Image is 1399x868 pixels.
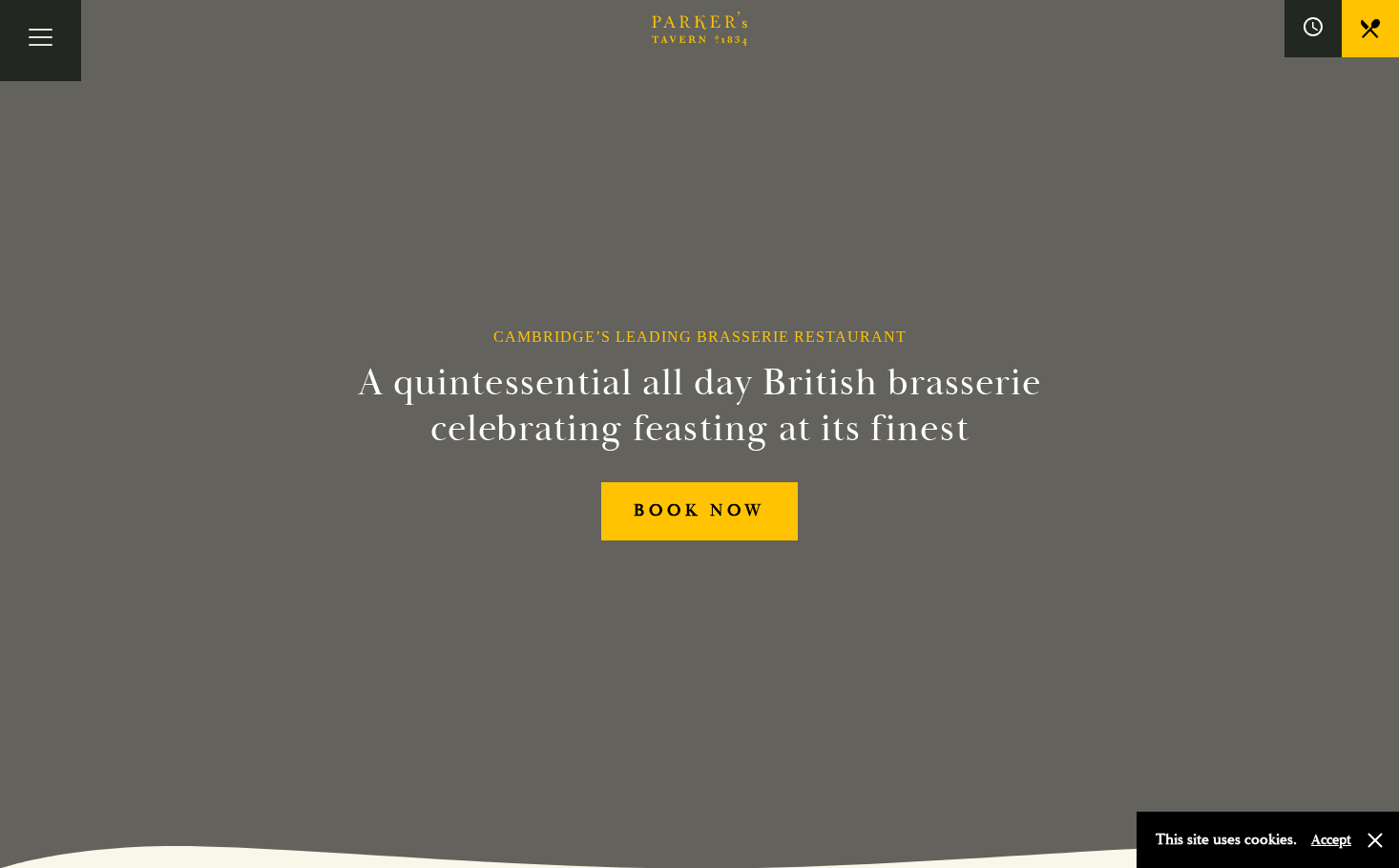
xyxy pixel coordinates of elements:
button: Accept [1311,831,1351,849]
h1: Cambridge’s Leading Brasserie Restaurant [493,328,907,346]
a: BOOK NOW [601,482,798,540]
h2: A quintessential all day British brasserie celebrating feasting at its finest [264,360,1135,452]
p: This site uses cookies. [1156,826,1297,854]
button: Close and accept [1366,831,1385,850]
